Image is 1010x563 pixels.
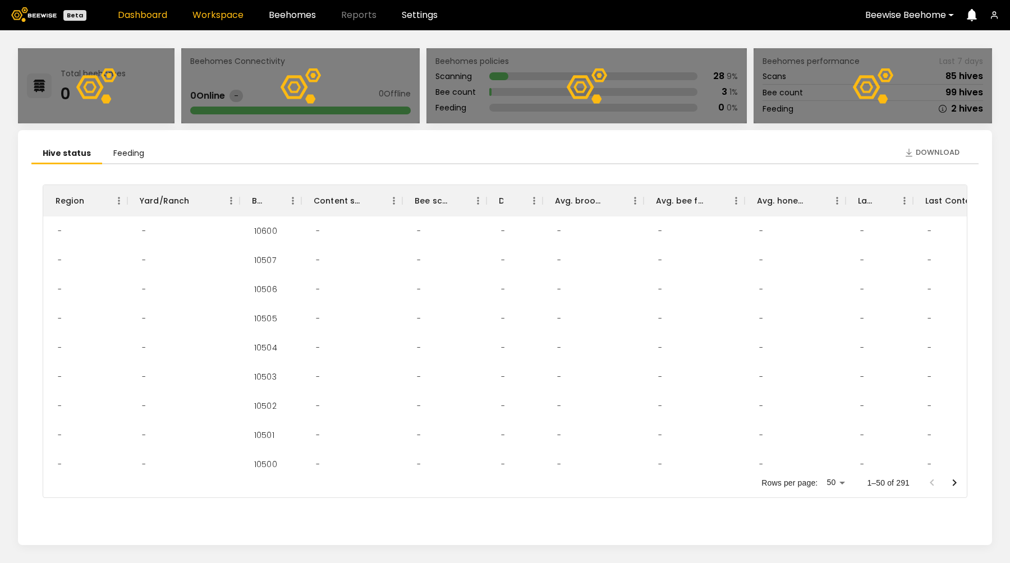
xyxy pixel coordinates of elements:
[408,216,430,246] div: -
[919,362,940,391] div: -
[415,185,447,216] div: Bee scan hives
[649,246,671,275] div: -
[385,192,402,209] button: Menu
[492,421,514,450] div: -
[408,450,430,479] div: -
[757,185,806,216] div: Avg. honey frames
[245,391,286,421] div: 10502
[649,421,671,450] div: -
[252,185,262,216] div: BH ID
[548,216,570,246] div: -
[49,216,71,246] div: -
[919,304,940,333] div: -
[284,192,301,209] button: Menu
[49,304,71,333] div: -
[492,246,514,275] div: -
[851,391,873,421] div: -
[499,185,503,216] div: Dead hives
[192,11,244,20] a: Workspace
[133,362,155,391] div: -
[492,333,514,362] div: -
[492,304,514,333] div: -
[919,246,940,275] div: -
[447,193,463,209] button: Sort
[851,216,873,246] div: -
[190,193,205,209] button: Sort
[851,362,873,391] div: -
[750,362,772,391] div: -
[649,216,671,246] div: -
[548,450,570,479] div: -
[548,275,570,304] div: -
[750,246,772,275] div: -
[307,246,329,275] div: -
[408,304,430,333] div: -
[84,193,100,209] button: Sort
[307,304,329,333] div: -
[363,193,379,209] button: Sort
[408,275,430,304] div: -
[916,147,959,158] span: Download
[851,421,873,450] div: -
[548,333,570,362] div: -
[543,185,644,216] div: Avg. brood frames
[262,193,278,209] button: Sort
[49,391,71,421] div: -
[341,11,377,20] span: Reports
[919,333,940,362] div: -
[307,421,329,450] div: -
[133,275,155,304] div: -
[728,192,745,209] button: Menu
[806,193,822,209] button: Sort
[750,450,772,479] div: -
[133,391,155,421] div: -
[526,192,543,209] button: Menu
[896,192,913,209] button: Menu
[49,275,71,304] div: -
[750,216,772,246] div: -
[307,333,329,362] div: -
[223,192,240,209] button: Menu
[245,421,283,450] div: 10501
[11,7,57,22] img: Beewise logo
[240,185,301,216] div: BH ID
[486,185,543,216] div: Dead hives
[49,333,71,362] div: -
[750,275,772,304] div: -
[851,450,873,479] div: -
[919,421,940,450] div: -
[408,246,430,275] div: -
[307,450,329,479] div: -
[548,362,570,391] div: -
[750,391,772,421] div: -
[649,304,671,333] div: -
[604,193,620,209] button: Sort
[408,421,430,450] div: -
[408,391,430,421] div: -
[102,144,155,164] li: Feeding
[133,450,155,479] div: -
[829,192,846,209] button: Menu
[851,275,873,304] div: -
[851,333,873,362] div: -
[548,421,570,450] div: -
[492,391,514,421] div: -
[851,246,873,275] div: -
[307,391,329,421] div: -
[919,216,940,246] div: -
[49,362,71,391] div: -
[63,10,86,21] div: Beta
[750,333,772,362] div: -
[503,193,519,209] button: Sort
[245,362,286,391] div: 10503
[858,185,874,216] div: Larvae
[492,450,514,479] div: -
[925,185,980,216] div: Last Content Scan
[750,304,772,333] div: -
[133,304,155,333] div: -
[49,246,71,275] div: -
[750,421,772,450] div: -
[649,391,671,421] div: -
[269,11,316,20] a: Beehomes
[874,193,889,209] button: Sort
